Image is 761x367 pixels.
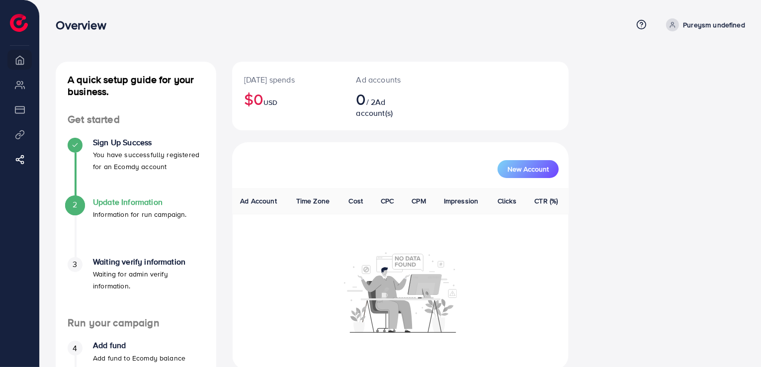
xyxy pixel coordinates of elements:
li: Update Information [56,197,216,257]
span: Ad account(s) [356,96,393,118]
span: Time Zone [296,196,330,206]
span: New Account [507,166,549,173]
p: Information for run campaign. [93,208,187,220]
span: Ad Account [240,196,277,206]
span: 0 [356,88,366,110]
span: CPM [412,196,425,206]
h4: Waiting verify information [93,257,204,267]
h3: Overview [56,18,114,32]
h4: Sign Up Success [93,138,204,147]
li: Waiting verify information [56,257,216,317]
h4: Run your campaign [56,317,216,329]
li: Sign Up Success [56,138,216,197]
p: Ad accounts [356,74,417,86]
img: No account [344,251,457,333]
span: CPC [381,196,394,206]
span: CTR (%) [534,196,558,206]
p: Waiting for admin verify information. [93,268,204,292]
span: 2 [73,199,77,210]
a: Pureysm undefined [662,18,745,31]
h4: Get started [56,113,216,126]
h4: A quick setup guide for your business. [56,74,216,97]
img: logo [10,14,28,32]
h4: Add fund [93,341,185,350]
p: [DATE] spends [244,74,333,86]
p: Pureysm undefined [683,19,745,31]
p: Add fund to Ecomdy balance [93,352,185,364]
span: Clicks [498,196,516,206]
span: 3 [73,259,77,270]
h4: Update Information [93,197,187,207]
h2: / 2 [356,90,417,118]
span: Cost [349,196,363,206]
span: Impression [444,196,479,206]
h2: $0 [244,90,333,108]
p: You have successfully registered for an Ecomdy account [93,149,204,173]
span: USD [263,97,277,107]
button: New Account [498,160,559,178]
span: 4 [73,343,77,354]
